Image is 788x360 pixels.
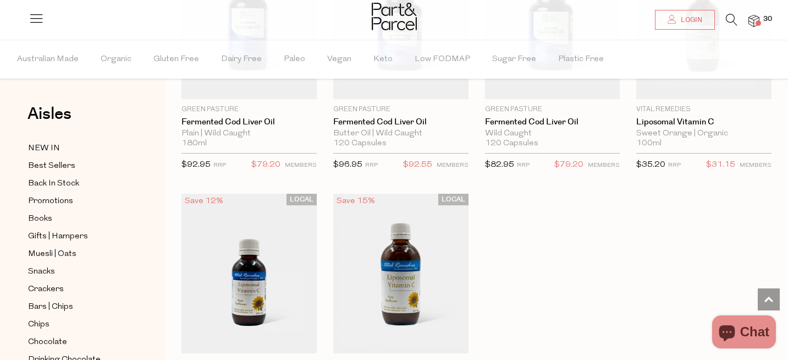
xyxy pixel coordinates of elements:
span: Vegan [327,40,351,79]
span: Low FODMAP [415,40,470,79]
span: Books [28,212,52,226]
a: Back In Stock [28,177,128,190]
small: RRP [517,162,530,168]
span: $92.55 [403,158,432,172]
a: Fermented Cod Liver Oil [181,117,317,127]
span: $35.20 [636,161,665,169]
div: Save 12% [181,194,227,209]
span: Plastic Free [558,40,604,79]
span: $92.95 [181,161,211,169]
small: RRP [213,162,226,168]
a: Fermented Cod Liver Oil [485,117,620,127]
span: $79.20 [554,158,583,172]
div: Plain | Wild Caught [181,129,317,139]
a: Best Sellers [28,159,128,173]
a: Liposomal Vitamin C [636,117,772,127]
span: Aisles [27,102,71,126]
small: RRP [668,162,681,168]
span: Promotions [28,195,73,208]
small: RRP [365,162,378,168]
span: Snacks [28,265,55,279]
a: Login [655,10,715,30]
a: Aisles [27,106,71,133]
a: Bars | Chips [28,300,128,314]
span: Australian Made [17,40,79,79]
div: Butter Oil | Wild Caught [333,129,469,139]
p: Vital Remedies [636,105,772,114]
span: 120 Capsules [333,139,387,149]
div: Save 15% [333,194,378,209]
a: Crackers [28,282,128,296]
a: Snacks [28,265,128,279]
span: Muesli | Oats [28,248,76,261]
div: Sweet Orange | Organic [636,129,772,139]
span: LOCAL [286,194,317,205]
p: Green Pasture [333,105,469,114]
span: NEW IN [28,142,60,155]
small: MEMBERS [588,162,620,168]
span: 120 Capsules [485,139,538,149]
div: Wild Caught [485,129,620,139]
span: 100ml [636,139,662,149]
small: MEMBERS [285,162,317,168]
p: Green Pasture [181,105,317,114]
a: Chocolate [28,335,128,349]
span: Gifts | Hampers [28,230,88,243]
small: MEMBERS [740,162,772,168]
a: Gifts | Hampers [28,230,128,243]
a: Promotions [28,194,128,208]
span: Keto [373,40,393,79]
a: Books [28,212,128,226]
span: Login [678,15,702,25]
small: MEMBERS [437,162,469,168]
span: 180ml [181,139,207,149]
span: Back In Stock [28,177,79,190]
img: Liposomal Vitamin C [333,194,469,353]
p: Green Pasture [485,105,620,114]
span: Dairy Free [221,40,262,79]
span: LOCAL [438,194,469,205]
a: Chips [28,318,128,331]
span: Chips [28,318,49,331]
span: Paleo [284,40,305,79]
span: Crackers [28,283,64,296]
a: Muesli | Oats [28,247,128,261]
img: Liposomal Vitamin C [181,194,317,353]
img: Part&Parcel [372,3,417,30]
inbox-online-store-chat: Shopify online store chat [709,315,779,351]
span: Organic [101,40,131,79]
span: $31.15 [706,158,735,172]
span: Chocolate [28,336,67,349]
span: Sugar Free [492,40,536,79]
span: $79.20 [251,158,280,172]
span: $82.95 [485,161,514,169]
span: Gluten Free [153,40,199,79]
span: $96.95 [333,161,362,169]
span: Bars | Chips [28,301,73,314]
a: Fermented Cod Liver Oil [333,117,469,127]
span: Best Sellers [28,160,75,173]
a: 30 [748,15,759,26]
a: NEW IN [28,141,128,155]
span: 30 [761,14,775,24]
